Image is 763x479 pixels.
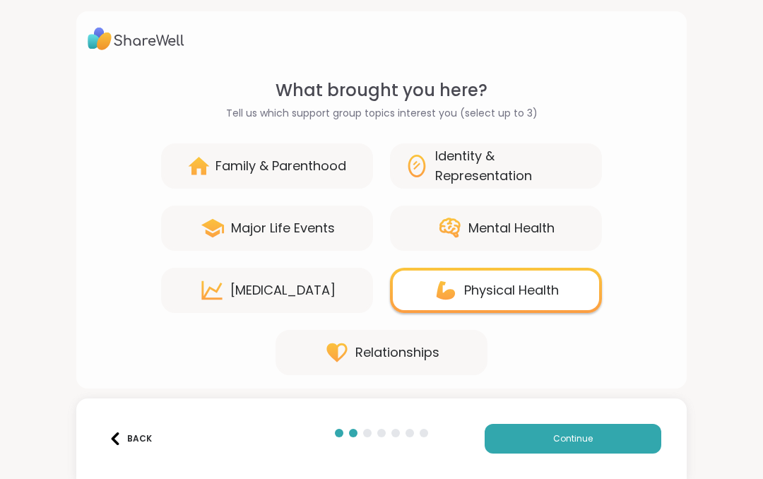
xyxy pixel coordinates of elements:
[231,218,335,238] div: Major Life Events
[109,432,152,445] div: Back
[226,106,538,121] span: Tell us which support group topics interest you (select up to 3)
[276,78,487,103] span: What brought you here?
[102,424,158,454] button: Back
[468,218,555,238] div: Mental Health
[88,23,184,55] img: ShareWell Logo
[485,424,661,454] button: Continue
[215,156,346,176] div: Family & Parenthood
[230,280,336,300] div: [MEDICAL_DATA]
[464,280,559,300] div: Physical Health
[553,432,593,445] span: Continue
[435,146,588,186] div: Identity & Representation
[355,343,439,362] div: Relationships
